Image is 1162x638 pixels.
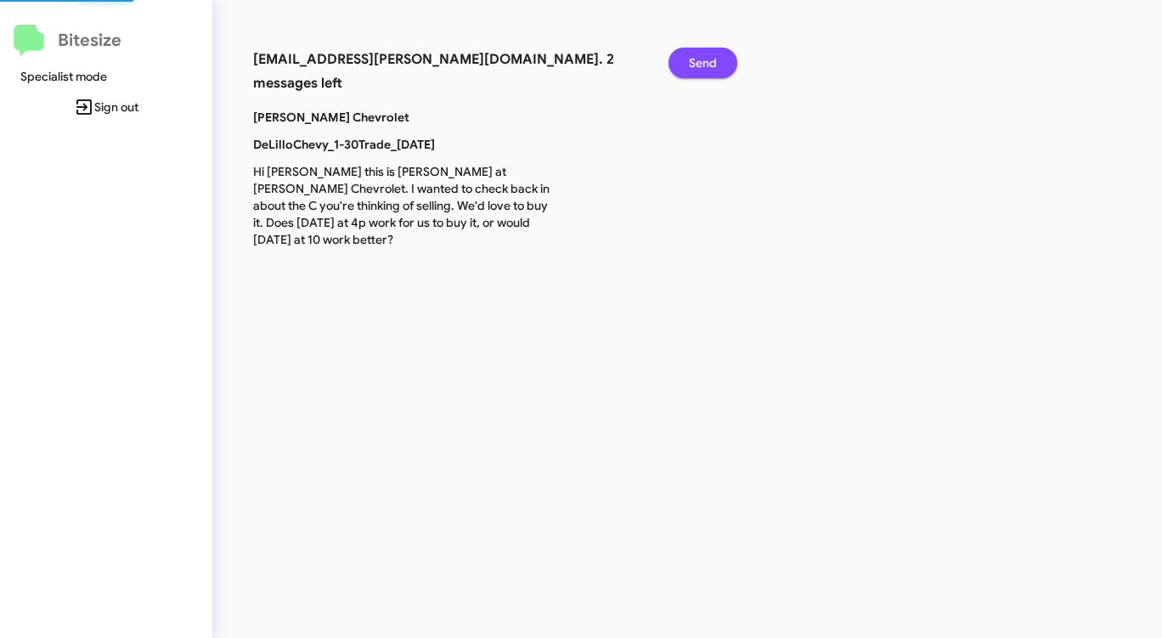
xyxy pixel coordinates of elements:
[689,48,717,78] span: Send
[668,48,737,78] button: Send
[14,25,121,57] a: Bitesize
[240,163,573,248] p: Hi [PERSON_NAME] this is [PERSON_NAME] at [PERSON_NAME] Chevrolet. I wanted to check back in abou...
[253,137,435,152] b: DeLilloChevy_1-30Trade_[DATE]
[14,92,199,122] span: Sign out
[253,110,409,125] b: [PERSON_NAME] Chevrolet
[253,48,643,95] h3: [EMAIL_ADDRESS][PERSON_NAME][DOMAIN_NAME]. 2 messages left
